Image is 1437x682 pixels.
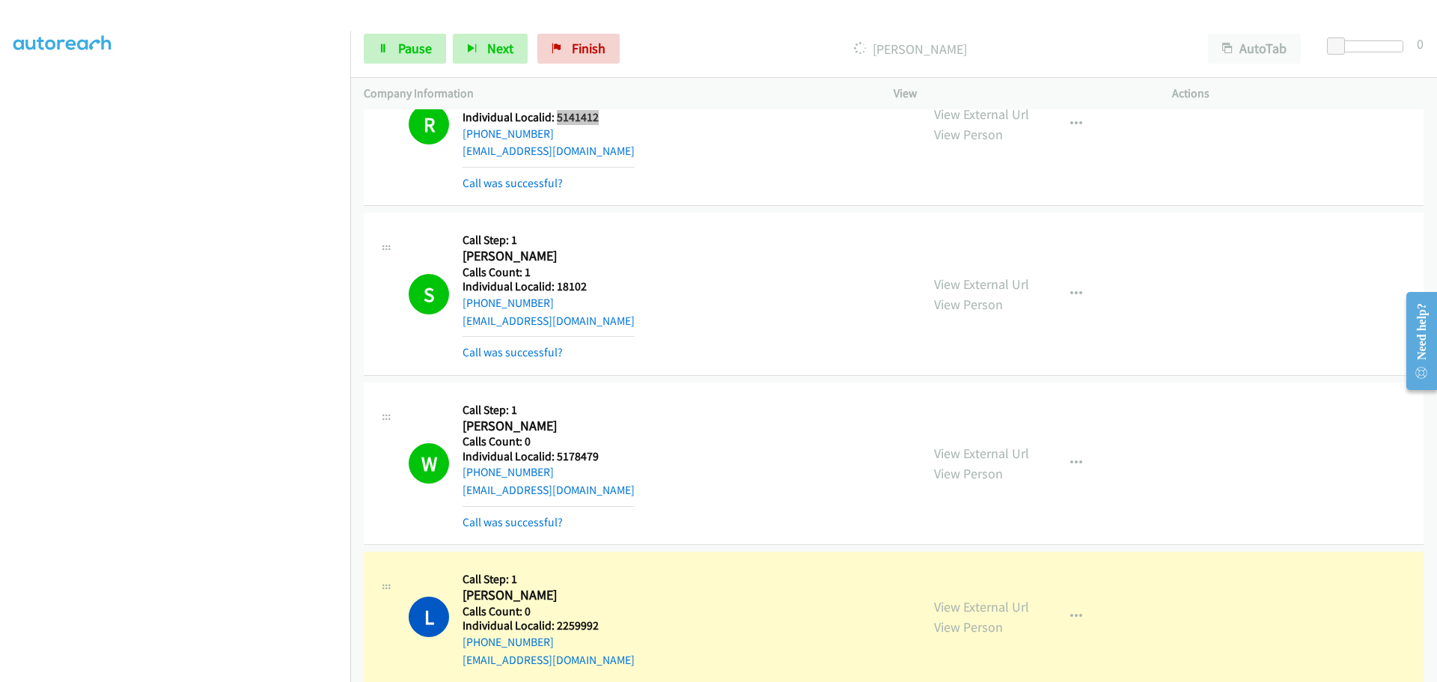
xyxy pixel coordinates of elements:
span: Finish [572,40,605,57]
a: [EMAIL_ADDRESS][DOMAIN_NAME] [463,483,635,497]
div: 0 [1417,34,1424,54]
a: View External Url [934,598,1029,615]
span: Next [487,40,513,57]
h5: Call Step: 1 [463,233,635,248]
iframe: Resource Center [1394,281,1437,401]
a: View Person [934,296,1003,313]
h1: R [409,104,449,144]
a: Finish [537,34,620,64]
p: [PERSON_NAME] [640,39,1181,59]
a: [EMAIL_ADDRESS][DOMAIN_NAME] [463,144,635,158]
a: Pause [364,34,446,64]
p: Actions [1172,85,1424,103]
p: View [894,85,1145,103]
h5: Calls Count: 1 [463,265,635,280]
h5: Calls Count: 0 [463,434,635,449]
a: View External Url [934,445,1029,462]
a: View External Url [934,106,1029,123]
h2: [PERSON_NAME] [463,248,635,265]
a: View Person [934,618,1003,636]
a: [EMAIL_ADDRESS][DOMAIN_NAME] [463,653,635,667]
h5: Call Step: 1 [463,403,635,418]
a: [EMAIL_ADDRESS][DOMAIN_NAME] [463,314,635,328]
a: Call was successful? [463,176,563,190]
a: Call was successful? [463,345,563,359]
a: [PHONE_NUMBER] [463,127,554,141]
h5: Individual Localid: 18102 [463,279,635,294]
h2: [PERSON_NAME] [463,418,635,435]
h5: Call Step: 1 [463,572,635,587]
a: View External Url [934,275,1029,293]
h1: W [409,443,449,484]
a: [PHONE_NUMBER] [463,296,554,310]
h1: S [409,274,449,314]
h5: Individual Localid: 5178479 [463,449,635,464]
a: View Person [934,126,1003,143]
a: [PHONE_NUMBER] [463,635,554,649]
span: Pause [398,40,432,57]
a: View Person [934,465,1003,482]
h5: Individual Localid: 5141412 [463,110,635,125]
h1: L [409,597,449,637]
h5: Calls Count: 0 [463,604,635,619]
p: Company Information [364,85,867,103]
h5: Individual Localid: 2259992 [463,618,635,633]
button: Next [453,34,528,64]
h2: [PERSON_NAME] [463,587,635,604]
a: [PHONE_NUMBER] [463,465,554,479]
a: Call was successful? [463,515,563,529]
button: AutoTab [1208,34,1301,64]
